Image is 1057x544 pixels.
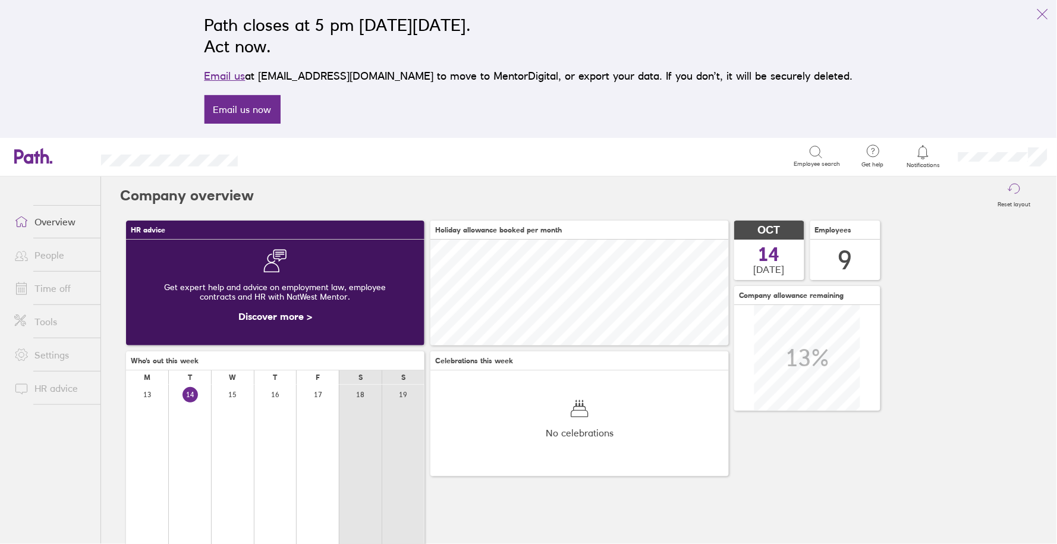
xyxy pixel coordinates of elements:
[991,177,1038,215] button: Reset layout
[270,150,300,161] div: Search
[120,177,254,215] h2: Company overview
[5,210,100,234] a: Overview
[205,70,246,82] a: Email us
[815,226,852,234] span: Employees
[401,373,405,382] div: S
[205,95,281,124] a: Email us now
[904,144,943,169] a: Notifications
[838,245,852,275] div: 9
[546,427,614,438] span: No celebrations
[5,376,100,400] a: HR advice
[794,161,841,168] span: Employee search
[136,273,415,311] div: Get expert help and advice on employment law, employee contracts and HR with NatWest Mentor.
[316,373,320,382] div: F
[5,310,100,334] a: Tools
[131,226,165,234] span: HR advice
[991,197,1038,208] label: Reset layout
[5,243,100,267] a: People
[739,291,844,300] span: Company allowance remaining
[238,310,312,322] a: Discover more >
[131,357,199,365] span: Who's out this week
[273,373,278,382] div: T
[435,357,513,365] span: Celebrations this week
[5,276,100,300] a: Time off
[205,14,853,57] h2: Path closes at 5 pm [DATE][DATE]. Act now.
[188,373,192,382] div: T
[435,226,562,234] span: Holiday allowance booked per month
[758,224,781,237] span: OCT
[854,161,892,168] span: Get help
[144,373,150,382] div: M
[358,373,363,382] div: S
[754,264,785,275] span: [DATE]
[205,68,853,84] p: at [EMAIL_ADDRESS][DOMAIN_NAME] to move to MentorDigital, or export your data. If you don’t, it w...
[904,162,943,169] span: Notifications
[229,373,236,382] div: W
[5,343,100,367] a: Settings
[759,245,780,264] span: 14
